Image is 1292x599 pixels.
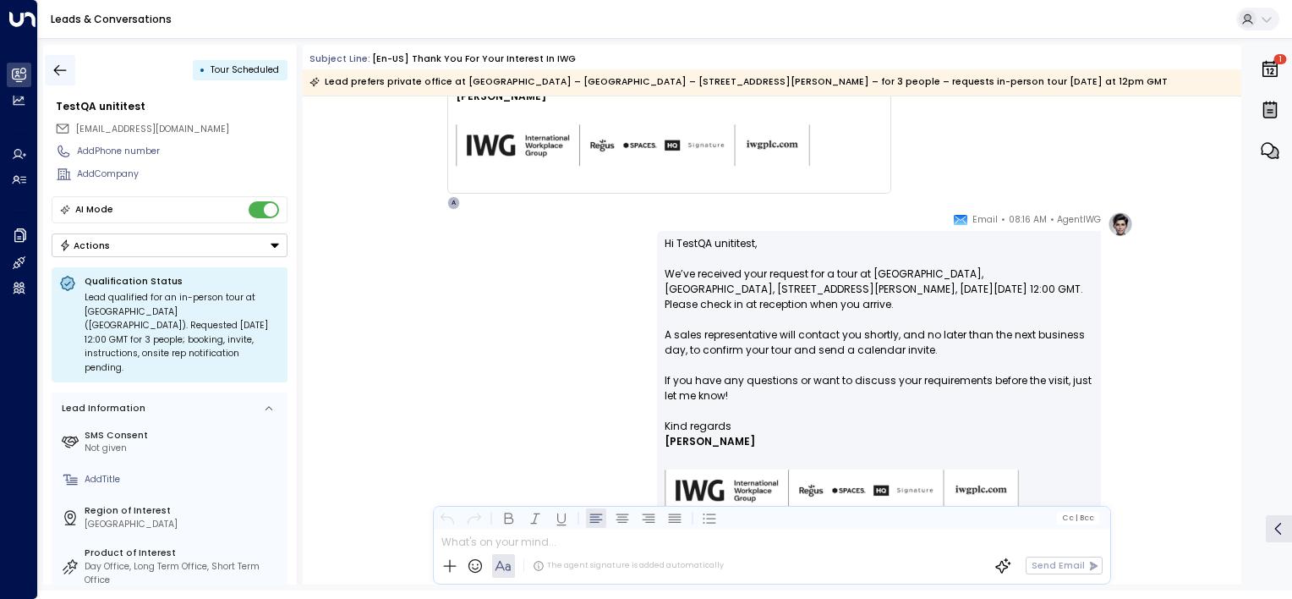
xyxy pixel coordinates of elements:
[1062,514,1094,522] span: Cc Bcc
[51,12,172,26] a: Leads & Conversations
[1050,212,1054,228] span: •
[456,13,883,188] div: I look forward to your reply.
[85,275,280,288] p: Qualification Status
[665,470,1020,513] img: AIorK4zU2Kz5WUNqa9ifSKC9jFH1hjwenjvh85X70KBOPduETvkeZu4OqG8oPuqbwvp3xfXcMQJCRtwYb-SG
[57,402,145,415] div: Lead Information
[77,145,287,158] div: AddPhone number
[309,74,1168,91] div: Lead prefers private office at [GEOGRAPHIC_DATA] – [GEOGRAPHIC_DATA] – [STREET_ADDRESS][PERSON_NA...
[533,560,724,572] div: The agent signature is added automatically
[85,560,282,587] div: Day Office, Long Term Office, Short Term Office
[76,123,229,136] span: testqa.unititest@yahoo.com
[1057,512,1099,524] button: Cc|Bcc
[447,196,461,210] div: A
[463,508,484,528] button: Redo
[52,234,287,257] button: Actions
[200,58,205,81] div: •
[75,201,113,218] div: AI Mode
[56,99,287,114] div: TestQA unititest
[437,508,457,528] button: Undo
[1108,212,1133,237] img: profile-logo.png
[59,239,111,251] div: Actions
[85,291,280,375] div: Lead qualified for an in-person tour at [GEOGRAPHIC_DATA] ([GEOGRAPHIC_DATA]). Requested [DATE] 1...
[372,52,576,66] div: [en-US] Thank you for your interest in IWG
[309,52,370,65] span: Subject Line:
[456,124,811,168] img: AIorK4zU2Kz5WUNqa9ifSKC9jFH1hjwenjvh85X70KBOPduETvkeZu4OqG8oPuqbwvp3xfXcMQJCRtwYb-SG
[1075,514,1077,522] span: |
[456,89,546,104] span: [PERSON_NAME]
[77,168,287,181] div: AddCompany
[665,419,1093,533] div: Signature
[972,212,998,228] span: Email
[1274,54,1287,64] span: 1
[76,123,229,135] span: [EMAIL_ADDRESS][DOMAIN_NAME]
[85,473,282,486] div: AddTitle
[85,547,282,560] label: Product of Interest
[665,434,755,449] span: [PERSON_NAME]
[85,442,282,455] div: Not given
[85,504,282,518] label: Region of Interest
[1057,212,1101,228] span: AgentIWG
[211,63,279,76] span: Tour Scheduled
[85,518,282,531] div: [GEOGRAPHIC_DATA]
[1001,212,1005,228] span: •
[665,419,731,434] span: Kind regards
[52,234,287,257] div: Button group with a nested menu
[665,236,1093,419] p: Hi TestQA unititest, We’ve received your request for a tour at [GEOGRAPHIC_DATA], [GEOGRAPHIC_DAT...
[1256,51,1284,88] button: 1
[85,429,282,442] label: SMS Consent
[1009,212,1047,228] span: 08:16 AM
